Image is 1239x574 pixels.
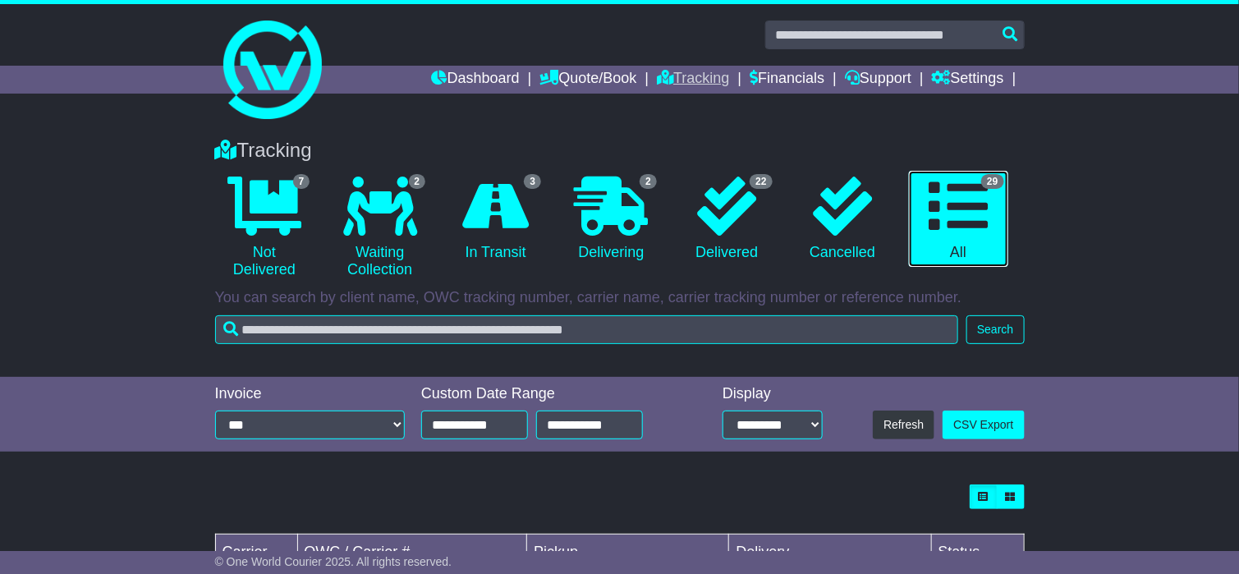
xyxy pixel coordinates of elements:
[677,171,777,268] a: 22 Delivered
[215,535,297,571] td: Carrier
[293,174,310,189] span: 7
[297,535,527,571] td: OWC / Carrier #
[421,385,680,403] div: Custom Date Range
[909,171,1008,268] a: 29 All
[943,411,1024,439] a: CSV Export
[723,385,823,403] div: Display
[524,174,541,189] span: 3
[873,411,934,439] button: Refresh
[215,289,1025,307] p: You can search by client name, OWC tracking number, carrier name, carrier tracking number or refe...
[432,66,520,94] a: Dashboard
[750,174,772,189] span: 22
[981,174,1003,189] span: 29
[932,66,1004,94] a: Settings
[215,555,452,568] span: © One World Courier 2025. All rights reserved.
[845,66,911,94] a: Support
[215,171,314,285] a: 7 Not Delivered
[750,66,824,94] a: Financials
[729,535,931,571] td: Delivery
[207,139,1033,163] div: Tracking
[527,535,729,571] td: Pickup
[215,385,406,403] div: Invoice
[330,171,429,285] a: 2 Waiting Collection
[966,315,1024,344] button: Search
[409,174,426,189] span: 2
[793,171,893,268] a: Cancelled
[640,174,657,189] span: 2
[446,171,545,268] a: 3 In Transit
[562,171,661,268] a: 2 Delivering
[657,66,729,94] a: Tracking
[539,66,636,94] a: Quote/Book
[931,535,1024,571] td: Status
